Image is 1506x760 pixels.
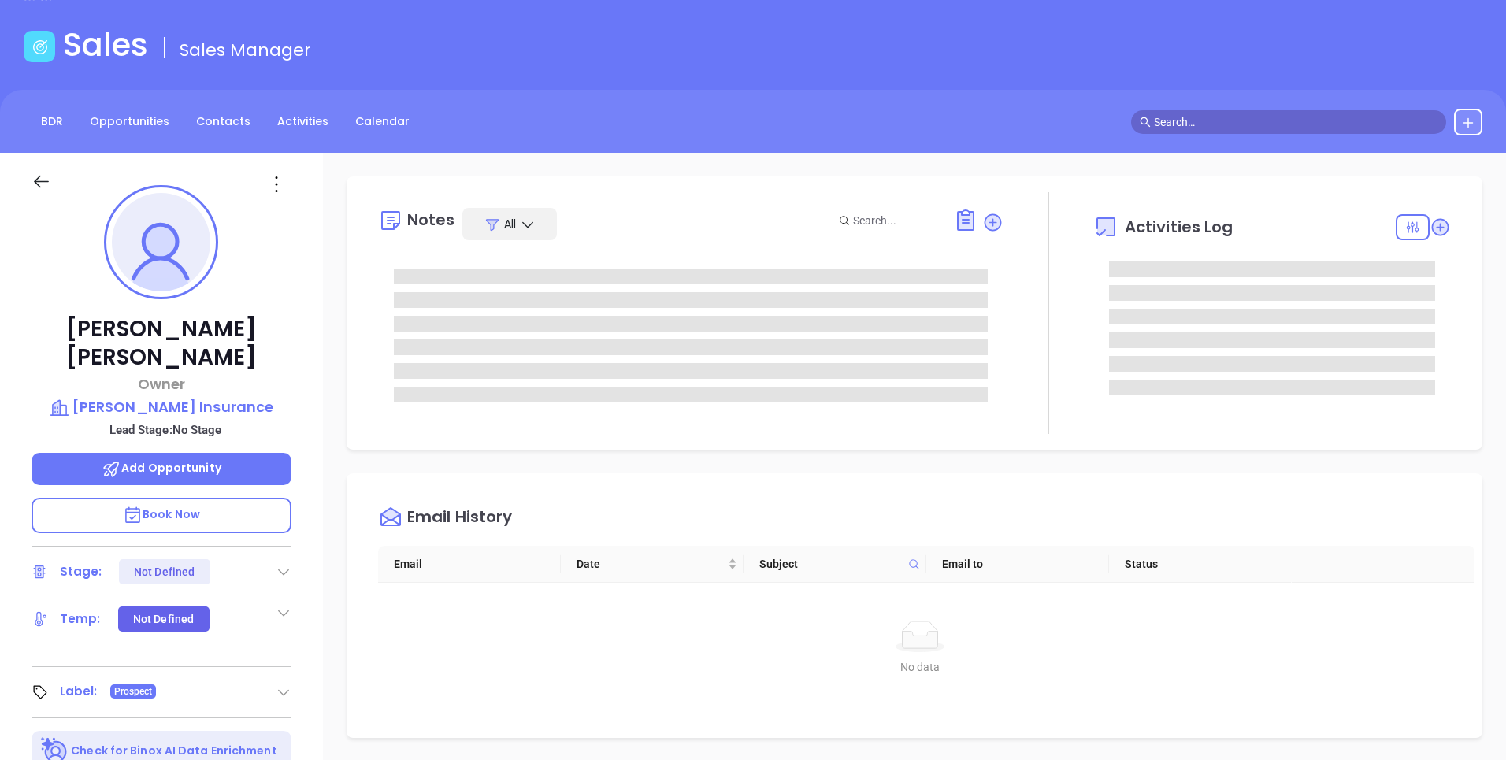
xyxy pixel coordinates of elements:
span: Book Now [123,506,200,522]
input: Search… [1154,113,1437,131]
a: Opportunities [80,109,179,135]
p: [PERSON_NAME] [PERSON_NAME] [32,315,291,372]
p: Owner [32,373,291,395]
img: profile-user [112,193,210,291]
div: Label: [60,680,98,703]
span: Sales Manager [180,38,311,62]
span: Subject [759,555,902,573]
a: BDR [32,109,72,135]
div: Stage: [60,560,102,584]
a: Calendar [346,109,419,135]
span: All [504,216,516,232]
p: Check for Binox AI Data Enrichment [71,743,276,759]
a: Activities [268,109,338,135]
span: Prospect [114,683,153,700]
div: Not Defined [133,606,194,632]
a: Contacts [187,109,260,135]
div: Temp: [60,607,101,631]
th: Email [378,546,561,583]
th: Date [561,546,744,583]
span: Date [577,555,725,573]
div: No data [397,658,1444,676]
input: Search... [853,212,937,229]
a: [PERSON_NAME] Insurance [32,396,291,418]
th: Email to [926,546,1109,583]
div: Email History [407,509,512,530]
h1: Sales [63,26,148,64]
div: Notes [407,212,455,228]
div: Not Defined [134,559,195,584]
span: Add Opportunity [102,460,221,476]
th: Status [1109,546,1292,583]
span: search [1140,117,1151,128]
span: Activities Log [1125,219,1233,235]
p: Lead Stage: No Stage [39,420,291,440]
